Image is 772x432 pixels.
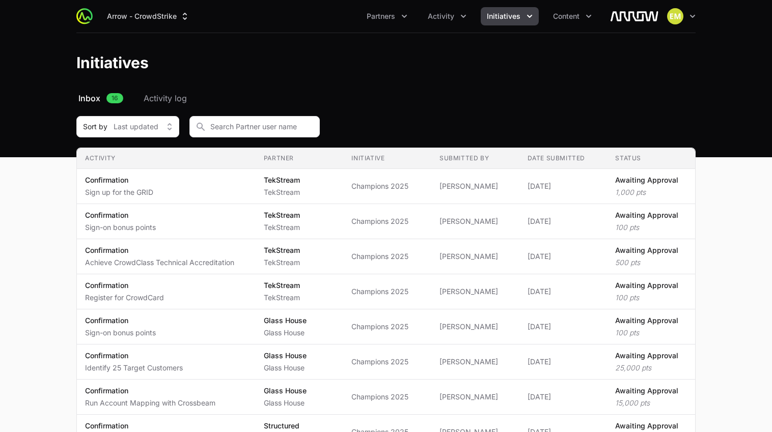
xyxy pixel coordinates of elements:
[528,251,599,262] span: [DATE]
[607,148,695,169] th: Status
[264,363,307,373] p: Glass House
[264,222,300,233] p: TekStream
[85,175,153,185] p: Confirmation
[351,392,423,402] span: Champions 2025
[264,328,307,338] p: Glass House
[85,293,164,303] p: Register for CrowdCard
[256,148,344,169] th: Partner
[264,351,307,361] p: Glass House
[351,251,423,262] span: Champions 2025
[264,315,307,326] p: Glass House
[439,216,511,226] span: [PERSON_NAME]
[101,7,196,25] button: Arrow - CrowdStrike
[114,122,158,132] span: Last updated
[615,257,678,268] p: 500 pts
[351,322,423,332] span: Champions 2025
[615,363,678,373] p: 25,000 pts
[85,351,183,361] p: Confirmation
[615,421,678,431] p: Awaiting Approval
[264,398,307,408] p: Glass House
[528,181,599,191] span: [DATE]
[615,222,678,233] p: 100 pts
[264,175,300,185] p: TekStream
[264,293,300,303] p: TekStream
[439,392,511,402] span: [PERSON_NAME]
[85,245,234,255] p: Confirmation
[144,92,187,104] span: Activity log
[85,315,156,326] p: Confirmation
[615,175,678,185] p: Awaiting Approval
[85,222,156,233] p: Sign-on bonus points
[615,280,678,291] p: Awaiting Approval
[343,148,431,169] th: Initiative
[76,92,696,104] nav: Initiatives navigation
[264,245,300,255] p: TekStream
[439,357,511,367] span: [PERSON_NAME]
[264,280,300,291] p: TekStream
[367,11,395,21] span: Partners
[85,363,183,373] p: Identify 25 Target Customers
[667,8,683,24] img: Eric Mingus
[264,210,300,220] p: TekStream
[439,251,511,262] span: [PERSON_NAME]
[76,92,125,104] a: Inbox16
[528,392,599,402] span: [DATE]
[142,92,189,104] a: Activity log
[264,257,300,268] p: TekStream
[528,286,599,297] span: [DATE]
[422,7,473,25] button: Activity
[351,216,423,226] span: Champions 2025
[351,286,423,297] span: Champions 2025
[615,328,678,338] p: 100 pts
[439,286,511,297] span: [PERSON_NAME]
[85,210,156,220] p: Confirmation
[553,11,580,21] span: Content
[528,216,599,226] span: [DATE]
[264,187,300,197] p: TekStream
[439,322,511,332] span: [PERSON_NAME]
[439,181,511,191] span: [PERSON_NAME]
[85,328,156,338] p: Sign-on bonus points
[519,148,608,169] th: Date submitted
[85,257,234,268] p: Achieve CrowdClass Technical Accreditation
[361,7,413,25] div: Partners menu
[77,148,256,169] th: Activity
[615,245,678,255] p: Awaiting Approval
[85,280,164,291] p: Confirmation
[361,7,413,25] button: Partners
[547,7,598,25] div: Content menu
[189,116,320,137] input: Search Partner user name
[76,53,149,72] h1: Initiatives
[83,122,107,132] span: Sort by
[481,7,539,25] button: Initiatives
[615,351,678,361] p: Awaiting Approval
[264,421,299,431] p: Structured
[351,181,423,191] span: Champions 2025
[610,6,659,26] img: Arrow
[615,210,678,220] p: Awaiting Approval
[528,322,599,332] span: [DATE]
[101,7,196,25] div: Supplier switch menu
[351,357,423,367] span: Champions 2025
[615,293,678,303] p: 100 pts
[85,398,215,408] p: Run Account Mapping with Crossbeam
[528,357,599,367] span: [DATE]
[76,116,179,137] div: Sort by filter
[422,7,473,25] div: Activity menu
[615,315,678,326] p: Awaiting Approval
[428,11,454,21] span: Activity
[85,187,153,197] p: Sign up for the GRID
[481,7,539,25] div: Initiatives menu
[93,7,598,25] div: Main navigation
[615,386,678,396] p: Awaiting Approval
[487,11,520,21] span: Initiatives
[106,93,123,103] span: 16
[547,7,598,25] button: Content
[85,386,215,396] p: Confirmation
[615,187,678,197] p: 1,000 pts
[85,421,153,431] p: Confirmation
[431,148,519,169] th: Submitted by
[264,386,307,396] p: Glass House
[615,398,678,408] p: 15,000 pts
[76,116,179,137] button: Sort byLast updated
